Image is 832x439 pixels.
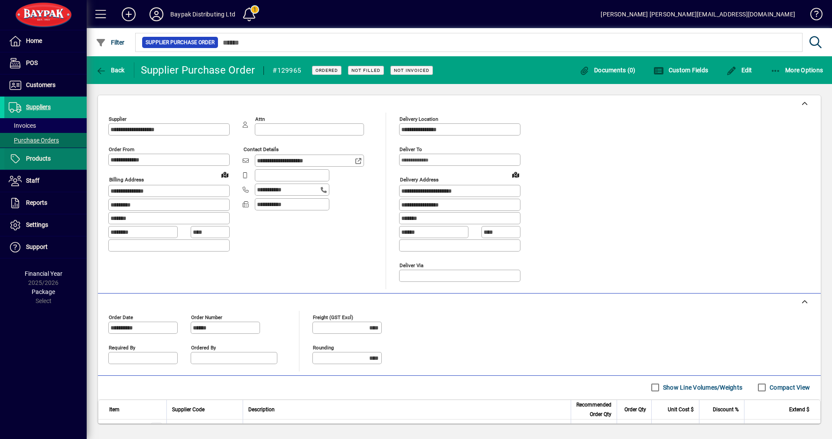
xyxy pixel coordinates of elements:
span: Settings [26,221,48,228]
div: #129965 [273,64,301,77]
button: Filter [94,35,127,50]
a: Customers [4,74,87,96]
label: Compact View [768,383,810,392]
span: Ordered [315,68,338,73]
span: Edit [726,67,752,74]
mat-label: Order from [109,146,134,152]
mat-label: Order date [109,314,133,320]
mat-label: Attn [255,116,265,122]
span: Item [109,405,120,414]
app-page-header-button: Back [87,62,134,78]
button: Documents (0) [577,62,638,78]
span: Staff [26,177,39,184]
a: Purchase Orders [4,133,87,148]
a: Knowledge Base [804,2,821,30]
button: Profile [143,6,170,22]
span: Custom Fields [653,67,708,74]
button: Custom Fields [651,62,710,78]
td: 15.6800 [651,420,699,437]
span: Extend $ [789,405,809,414]
span: Description [248,405,275,414]
mat-label: Ordered by [191,344,216,350]
mat-label: Rounding [313,344,334,350]
a: Staff [4,170,87,192]
span: Supplier Purchase Order [146,38,214,47]
span: Financial Year [25,270,62,277]
mat-label: Order number [191,314,222,320]
a: View on map [509,168,523,181]
span: Not Invoiced [394,68,429,73]
span: Support [26,243,48,250]
span: Unit Cost $ [668,405,694,414]
td: 188.16 [744,420,820,437]
mat-label: Supplier [109,116,127,122]
button: Edit [724,62,754,78]
button: Back [94,62,127,78]
mat-label: Freight (GST excl) [313,314,353,320]
span: POS [26,59,38,66]
td: 12.0000 [617,420,651,437]
span: Home [26,37,42,44]
span: Customers [26,81,55,88]
a: Home [4,30,87,52]
mat-label: Deliver via [400,262,423,268]
div: Baypak Distributing Ltd [170,7,235,21]
mat-label: Delivery Location [400,116,438,122]
span: Supplier Code [172,405,205,414]
a: Reports [4,192,87,214]
a: Invoices [4,118,87,133]
span: Order Qty [624,405,646,414]
a: POS [4,52,87,74]
mat-label: Deliver To [400,146,422,152]
td: 1895 [166,420,243,437]
a: Support [4,236,87,258]
span: Products [26,155,51,162]
td: 0.00 [699,420,744,437]
mat-label: Required by [109,344,135,350]
span: Filter [96,39,125,46]
button: Add [115,6,143,22]
span: Discount % [713,405,739,414]
span: More Options [770,67,823,74]
a: Settings [4,214,87,236]
span: Not Filled [351,68,380,73]
a: Products [4,148,87,170]
span: Recommended Order Qty [576,400,611,419]
span: Suppliers [26,103,51,110]
button: More Options [768,62,825,78]
span: Purchase Orders [9,137,59,144]
span: Back [96,67,125,74]
span: Reports [26,199,47,206]
div: Supplier Purchase Order [141,63,255,77]
span: Documents (0) [579,67,636,74]
div: [PERSON_NAME] [PERSON_NAME][EMAIL_ADDRESS][DOMAIN_NAME] [601,7,795,21]
span: Invoices [9,122,36,129]
a: View on map [218,168,232,181]
td: 28.0000 [571,420,617,437]
span: Package [32,288,55,295]
label: Show Line Volumes/Weights [661,383,742,392]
